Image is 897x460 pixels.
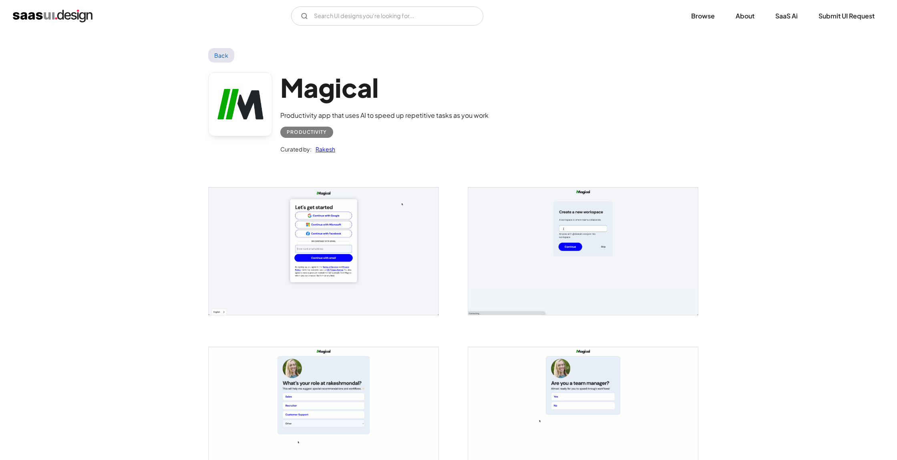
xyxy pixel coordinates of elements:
[287,127,327,137] div: Productivity
[280,144,312,154] div: Curated by:
[468,188,698,315] a: open lightbox
[809,7,884,25] a: Submit UI Request
[726,7,764,25] a: About
[291,6,483,26] form: Email Form
[312,144,335,154] a: Rakesh
[209,188,438,315] a: open lightbox
[766,7,807,25] a: SaaS Ai
[208,48,234,63] a: Back
[13,10,93,22] a: home
[682,7,724,25] a: Browse
[280,72,489,103] h1: Magical
[280,111,489,120] div: Productivity app that uses AI to speed up repetitive tasks as you work
[291,6,483,26] input: Search UI designs you're looking for...
[468,188,698,315] img: 642a9c0c0145bb8a87289a53_Magical%20-%20Create%20New%20Workspace.png
[209,188,438,315] img: 642a9c0cdcf107f477fc602b_Magical%20-%20Login.png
